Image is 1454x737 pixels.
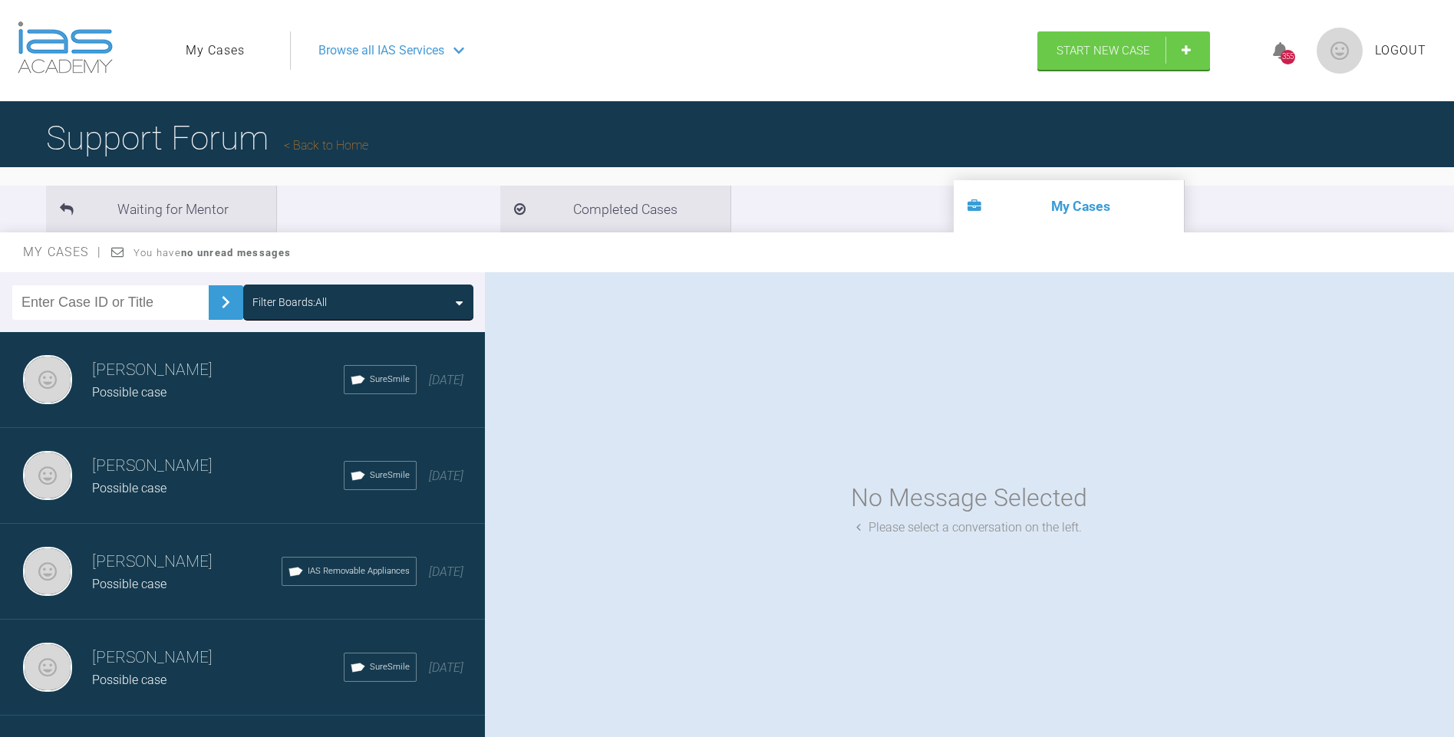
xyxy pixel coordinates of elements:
h3: [PERSON_NAME] [92,453,344,479]
img: Katherine Stevenson [23,643,72,692]
span: SureSmile [370,469,410,482]
a: My Cases [186,41,245,61]
a: Back to Home [284,138,368,153]
h3: [PERSON_NAME] [92,357,344,383]
li: My Cases [954,180,1184,232]
span: [DATE] [429,373,463,387]
input: Enter Case ID or Title [12,285,209,320]
h1: Support Forum [46,111,368,165]
span: Possible case [92,481,167,495]
span: You have [134,247,291,258]
div: No Message Selected [851,479,1087,518]
span: [DATE] [429,564,463,579]
span: Possible case [92,577,167,591]
span: SureSmile [370,660,410,674]
div: 355 [1281,50,1295,64]
span: Start New Case [1057,44,1150,58]
span: [DATE] [429,660,463,675]
span: My Cases [23,245,102,259]
span: [DATE] [429,469,463,483]
h3: [PERSON_NAME] [92,549,282,575]
img: logo-light.3e3ef733.png [18,21,113,74]
span: Possible case [92,385,167,400]
img: profile.png [1317,28,1363,74]
div: Filter Boards: All [252,294,327,311]
img: Katherine Stevenson [23,355,72,404]
span: Browse all IAS Services [318,41,444,61]
div: Please select a conversation on the left. [856,518,1082,538]
span: Possible case [92,673,167,687]
a: Start New Case [1037,31,1210,70]
li: Completed Cases [500,186,730,232]
h3: [PERSON_NAME] [92,645,344,671]
strong: no unread messages [181,247,291,258]
a: Logout [1375,41,1426,61]
span: SureSmile [370,373,410,387]
img: chevronRight.28bd32b0.svg [213,290,238,314]
img: Katherine Stevenson [23,547,72,596]
span: IAS Removable Appliances [308,564,410,578]
img: Katherine Stevenson [23,451,72,500]
li: Waiting for Mentor [46,186,276,232]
